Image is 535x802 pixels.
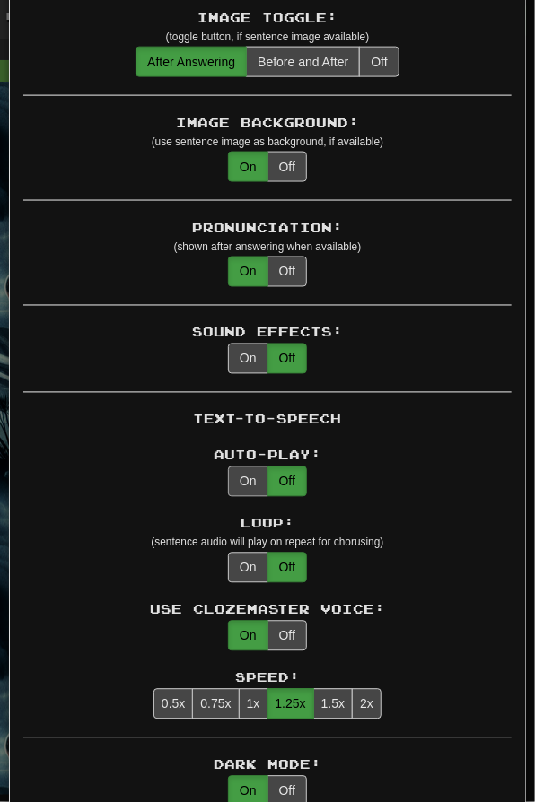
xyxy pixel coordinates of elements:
[151,536,383,549] small: (sentence audio will play on repeat for chorusing)
[23,324,512,342] div: Sound Effects:
[174,240,362,253] small: (shown after answering when available)
[267,152,307,182] button: Off
[313,689,353,719] button: 1.5x
[136,47,247,77] button: After Answering
[228,344,268,374] button: On
[23,601,512,619] div: Use Clozemaster Voice:
[136,47,399,77] div: translations
[239,689,268,719] button: 1x
[23,9,512,27] div: Image Toggle:
[23,411,512,429] div: Text-to-Speech
[267,344,307,374] button: Off
[228,553,268,583] button: On
[166,31,370,43] small: (toggle button, if sentence image available)
[23,669,512,687] div: Speed:
[228,152,268,182] button: On
[228,553,307,583] div: Text-to-speech looping
[359,47,399,77] button: Off
[192,689,239,719] button: 0.75x
[228,621,307,651] div: Use Clozemaster text-to-speech
[228,466,307,497] div: Text-to-speech auto-play
[267,689,314,719] button: 1.25x
[267,621,307,651] button: Off
[23,219,512,237] div: Pronunciation:
[228,152,307,182] div: translations
[352,689,382,719] button: 2x
[267,257,307,287] button: Off
[267,466,307,497] button: Off
[228,621,268,651] button: On
[246,47,360,77] button: Before and After
[267,553,307,583] button: Off
[228,466,268,497] button: On
[153,689,382,719] div: Text-to-speech speed
[153,689,193,719] button: 0.5x
[23,515,512,533] div: Loop:
[23,756,512,774] div: Dark Mode:
[23,447,512,465] div: Auto-Play:
[23,114,512,132] div: Image Background:
[152,135,383,148] small: (use sentence image as background, if available)
[228,257,268,287] button: On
